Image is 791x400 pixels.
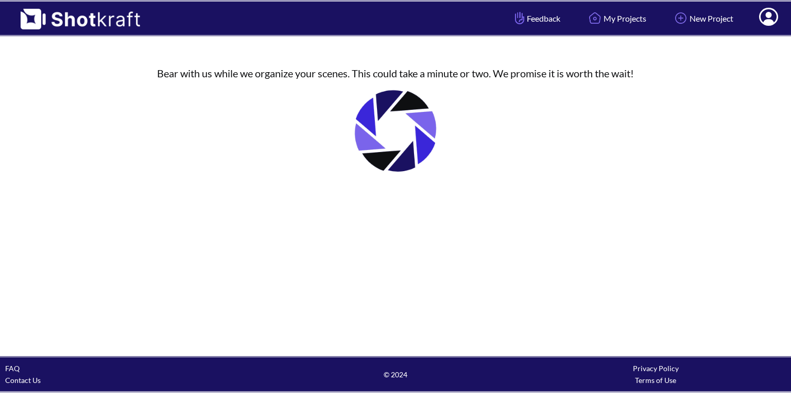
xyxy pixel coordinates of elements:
a: New Project [664,5,741,32]
a: FAQ [5,364,20,373]
img: Home Icon [586,9,604,27]
img: Hand Icon [512,9,527,27]
span: Feedback [512,12,560,24]
a: Contact Us [5,376,41,385]
div: Terms of Use [526,374,786,386]
img: Loading.. [344,79,447,182]
span: © 2024 [265,369,525,380]
img: Add Icon [672,9,690,27]
div: Privacy Policy [526,362,786,374]
a: My Projects [578,5,654,32]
